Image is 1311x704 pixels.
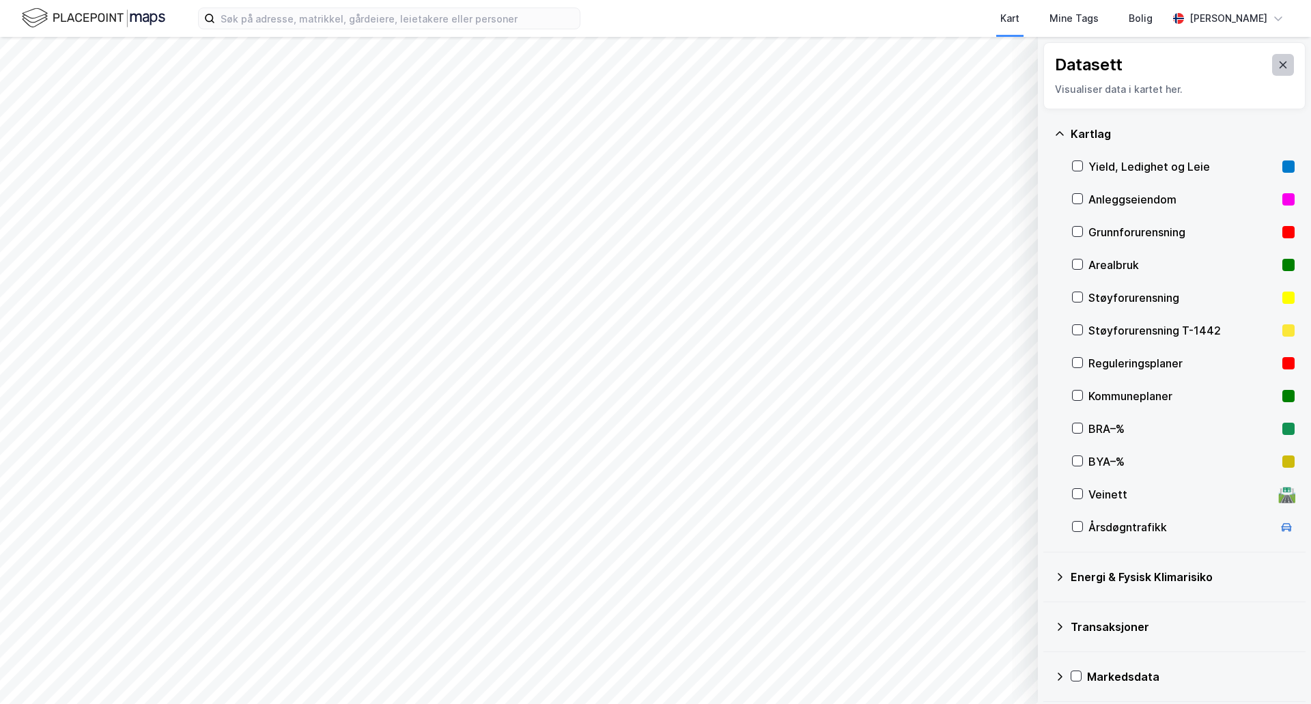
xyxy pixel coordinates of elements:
div: Energi & Fysisk Klimarisiko [1071,569,1295,585]
div: Reguleringsplaner [1088,355,1277,371]
div: Mine Tags [1049,10,1099,27]
div: Kart [1000,10,1019,27]
div: BRA–% [1088,421,1277,437]
div: Anleggseiendom [1088,191,1277,208]
img: logo.f888ab2527a4732fd821a326f86c7f29.svg [22,6,165,30]
div: Kommuneplaner [1088,388,1277,404]
div: Støyforurensning [1088,290,1277,306]
div: Kartlag [1071,126,1295,142]
div: Støyforurensning T-1442 [1088,322,1277,339]
div: Arealbruk [1088,257,1277,273]
iframe: Chat Widget [1243,638,1311,704]
div: Visualiser data i kartet her. [1055,81,1294,98]
input: Søk på adresse, matrikkel, gårdeiere, leietakere eller personer [215,8,580,29]
div: Bolig [1129,10,1153,27]
div: 🛣️ [1278,485,1296,503]
div: Transaksjoner [1071,619,1295,635]
div: [PERSON_NAME] [1189,10,1267,27]
div: Datasett [1055,54,1123,76]
div: Veinett [1088,486,1273,503]
div: Markedsdata [1087,668,1295,685]
div: Årsdøgntrafikk [1088,519,1273,535]
div: BYA–% [1088,453,1277,470]
div: Grunnforurensning [1088,224,1277,240]
div: Yield, Ledighet og Leie [1088,158,1277,175]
